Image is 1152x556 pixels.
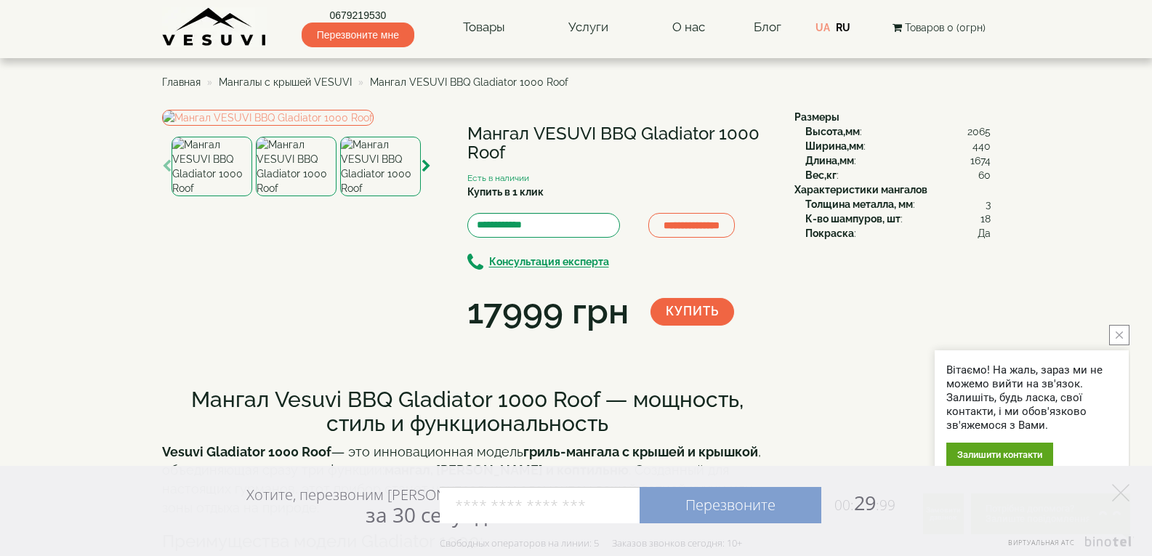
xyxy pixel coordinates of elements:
[340,137,421,196] img: Мангал VESUVI BBQ Gladiator 1000 Roof
[794,111,839,123] b: Размеры
[805,140,863,152] b: Ширина,мм
[162,444,331,459] strong: Vesuvi Gladiator 1000 Roof
[888,20,990,36] button: Товаров 0 (0грн)
[523,444,758,459] strong: гриль-мангала с крышей и крышкой
[754,20,781,34] a: Блог
[815,22,830,33] a: UA
[448,11,520,44] a: Товары
[162,443,773,517] p: — это инновационная модель , объединяющая сразу три функции: . Созданный для настоящих гурманов, ...
[162,7,267,47] img: Завод VESUVI
[876,496,895,515] span: :99
[980,211,991,226] span: 18
[805,226,991,241] div: :
[805,213,901,225] b: К-во шампуров, шт
[162,110,374,126] img: Мангал VESUVI BBQ Gladiator 1000 Roof
[794,184,927,196] b: Характеристики мангалов
[805,124,991,139] div: :
[172,137,252,196] img: Мангал VESUVI BBQ Gladiator 1000 Roof
[554,11,623,44] a: Услуги
[805,153,991,168] div: :
[219,76,352,88] a: Мангалы с крышей VESUVI
[370,76,568,88] span: Мангал VESUVI BBQ Gladiator 1000 Roof
[999,536,1134,556] a: Виртуальная АТС
[836,22,850,33] a: RU
[834,496,854,515] span: 00:
[440,537,742,549] div: Свободных операторов на линии: 5 Заказов звонков сегодня: 10+
[467,185,544,199] label: Купить в 1 клик
[805,168,991,182] div: :
[162,76,201,88] a: Главная
[978,226,991,241] span: Да
[805,155,854,166] b: Длина,мм
[302,23,414,47] span: Перезвоните мне
[467,287,629,337] div: 17999 грн
[658,11,720,44] a: О нас
[805,126,860,137] b: Высота,мм
[256,137,337,196] img: Мангал VESUVI BBQ Gladiator 1000 Roof
[467,124,773,163] h1: Мангал VESUVI BBQ Gladiator 1000 Roof
[967,124,991,139] span: 2065
[246,486,496,526] div: Хотите, перезвоним [PERSON_NAME]
[805,211,991,226] div: :
[805,169,837,181] b: Вес,кг
[640,487,821,523] a: Перезвоните
[986,197,991,211] span: 3
[946,363,1117,432] div: Вітаємо! На жаль, зараз ми не можемо вийти на зв'язок. Залишіть, будь ласка, свої контакти, і ми ...
[946,443,1053,467] div: Залишити контакти
[489,257,609,268] b: Консультация експерта
[162,387,773,435] h2: Мангал Vesuvi BBQ Gladiator 1000 Roof — мощность, стиль и функциональность
[366,501,496,528] span: за 30 секунд?
[467,173,529,183] small: Есть в наличии
[1008,538,1075,547] span: Виртуальная АТС
[384,462,629,478] strong: мангал, [PERSON_NAME] и коптильню
[972,139,991,153] span: 440
[1109,325,1129,345] button: close button
[821,489,895,516] span: 29
[805,139,991,153] div: :
[805,197,991,211] div: :
[650,298,734,326] button: Купить
[970,153,991,168] span: 1674
[805,227,854,239] b: Покраска
[905,22,986,33] span: Товаров 0 (0грн)
[978,168,991,182] span: 60
[805,198,913,210] b: Толщина металла, мм
[302,8,414,23] a: 0679219530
